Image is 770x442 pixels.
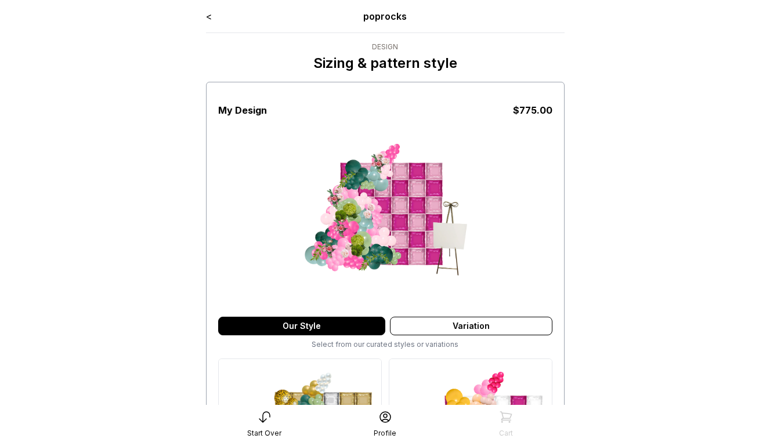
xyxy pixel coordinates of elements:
div: Design [313,42,457,52]
div: Profile [374,429,396,438]
div: Our Style [218,317,385,335]
div: Start Over [247,429,281,438]
a: < [206,10,212,22]
div: Variation [390,317,552,335]
p: Sizing & pattern style [313,54,457,73]
div: Select from our curated styles or variations [218,340,552,349]
div: Cart [499,429,513,438]
img: Pink & Pink [292,117,478,303]
div: poprocks [277,9,493,23]
div: $ 775.00 [513,103,552,117]
h3: My Design [218,103,267,117]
